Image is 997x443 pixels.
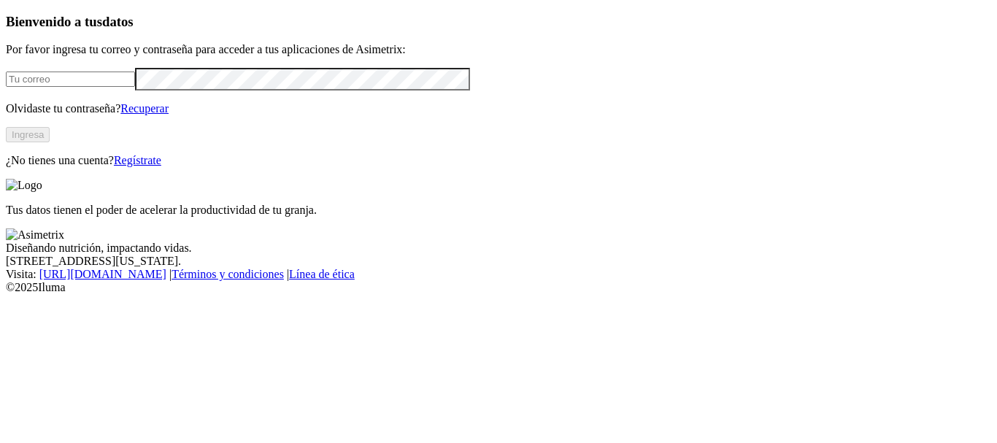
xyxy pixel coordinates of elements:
div: Visita : | | [6,268,991,281]
div: Diseñando nutrición, impactando vidas. [6,242,991,255]
div: © 2025 Iluma [6,281,991,294]
a: Línea de ética [289,268,355,280]
img: Asimetrix [6,228,64,242]
p: ¿No tienes una cuenta? [6,154,991,167]
p: Tus datos tienen el poder de acelerar la productividad de tu granja. [6,204,991,217]
div: [STREET_ADDRESS][US_STATE]. [6,255,991,268]
input: Tu correo [6,72,135,87]
p: Por favor ingresa tu correo y contraseña para acceder a tus aplicaciones de Asimetrix: [6,43,991,56]
a: Recuperar [120,102,169,115]
span: datos [102,14,134,29]
h3: Bienvenido a tus [6,14,991,30]
p: Olvidaste tu contraseña? [6,102,991,115]
a: Regístrate [114,154,161,166]
button: Ingresa [6,127,50,142]
a: Términos y condiciones [172,268,284,280]
a: [URL][DOMAIN_NAME] [39,268,166,280]
img: Logo [6,179,42,192]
